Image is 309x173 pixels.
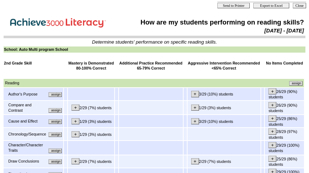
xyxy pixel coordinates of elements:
td: 3/29 (10%) students [188,88,260,100]
td: 3/29 (10%) students [188,115,260,127]
td: 25/29 (86%) students [265,155,304,168]
input: Assign additional materials that assess this skill. [49,108,62,113]
td: 25/29 (86%) students [265,115,304,127]
td: 1/29 (3%) students [188,101,260,114]
td: Draw Conclusions [8,158,44,164]
td: Compare and Contrast [8,102,46,113]
input: + [191,91,199,97]
input: + [72,158,79,164]
input: Assign additional materials that assess this skill. [49,132,62,137]
input: Assign additional materials that assess this skill. [49,119,62,124]
img: Achieve3000 Reports Logo [5,14,113,30]
input: + [191,118,199,124]
td: Character/Character Traits [8,142,46,153]
input: Assign additional materials that assess this skill. [49,159,62,164]
td: [DATE] - [DATE] [124,27,304,34]
td: Additional Practice Recommended 65-79% Correct [119,60,183,71]
input: + [191,158,199,164]
td: Mastery is Demonstrated 80-100% Correct [68,60,114,71]
input: Close [293,3,306,8]
input: Assign additional materials that assess this skill. [289,81,303,86]
input: + [72,131,79,137]
td: 2/29 (7%) students [68,101,114,114]
input: Assign additional materials that assess this skill. [49,148,62,153]
input: + [191,105,199,111]
td: Cause and Effect [8,118,46,124]
td: 1/29 (3%) students [68,128,114,140]
td: 26/29 (90%) students [265,101,304,114]
td: School: Auto Multi program School [4,46,305,53]
td: Reading [5,80,153,86]
input: + [268,115,276,121]
td: Aggressive Intervention Recommended <65% Correct [188,60,260,71]
input: Assign additional materials that assess this skill. [49,92,62,97]
input: + [268,142,276,148]
td: 1/29 (3%) students [68,115,114,127]
td: 29/29 (100%) students [265,141,304,154]
input: + [268,88,276,94]
td: 2/29 (7%) students [188,155,260,168]
td: 28/29 (97%) students [265,128,304,140]
input: + [72,118,79,124]
td: 2nd Grade Skill [4,60,63,71]
td: 2/29 (7%) students [68,155,114,168]
td: How are my students performing on reading skills? [124,18,304,27]
input: Send to Printer [217,3,250,8]
input: + [268,128,276,134]
input: + [268,102,276,108]
td: Determine students' performance on specific reading skills. [4,39,305,45]
input: + [72,105,79,111]
input: + [268,156,276,162]
td: Chronology/Sequence [8,131,46,137]
td: No Items Completed [265,60,304,71]
td: Author's Purpose [8,91,46,97]
td: 26/29 (90%) students [265,88,304,100]
input: Export to Excel [253,3,289,8]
